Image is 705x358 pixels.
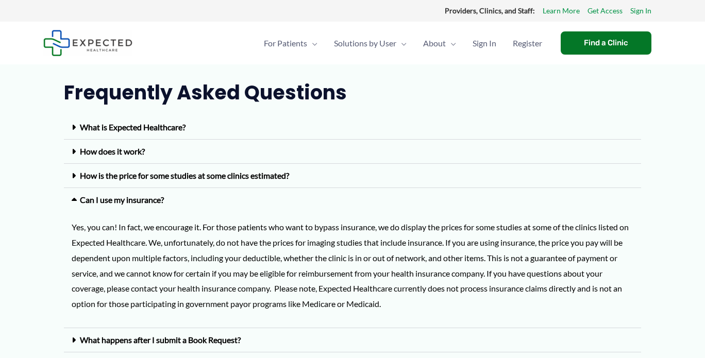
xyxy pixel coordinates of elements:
span: Menu Toggle [396,25,407,61]
a: Find a Clinic [561,31,651,55]
div: What happens after I submit a Book Request? [64,328,641,352]
a: How does it work? [80,146,145,156]
span: Solutions by User [334,25,396,61]
a: Can I use my insurance? [80,195,164,204]
a: Get Access [587,4,623,18]
div: What is Expected Healthcare? [64,115,641,140]
h2: Frequently Asked Questions [64,80,641,105]
a: AboutMenu Toggle [415,25,464,61]
span: Menu Toggle [307,25,317,61]
div: How is the price for some studies at some clinics estimated? [64,164,641,188]
a: Sign In [464,25,505,61]
strong: Providers, Clinics, and Staff: [445,6,535,15]
a: Solutions by UserMenu Toggle [326,25,415,61]
a: For PatientsMenu Toggle [256,25,326,61]
span: About [423,25,446,61]
span: Menu Toggle [446,25,456,61]
a: What is Expected Healthcare? [80,122,186,132]
a: Register [505,25,550,61]
span: Sign In [473,25,496,61]
a: What happens after I submit a Book Request? [80,335,241,345]
a: How is the price for some studies at some clinics estimated? [80,171,289,180]
div: Can I use my insurance? [64,188,641,212]
span: Register [513,25,542,61]
a: Sign In [630,4,651,18]
div: How does it work? [64,140,641,164]
img: Expected Healthcare Logo - side, dark font, small [43,30,132,56]
span: For Patients [264,25,307,61]
a: Learn More [543,4,580,18]
div: Can I use my insurance? [64,212,641,328]
p: Yes, you can! In fact, we encourage it. For those patients who want to bypass insurance, we do di... [72,219,633,311]
nav: Primary Site Navigation [256,25,550,61]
